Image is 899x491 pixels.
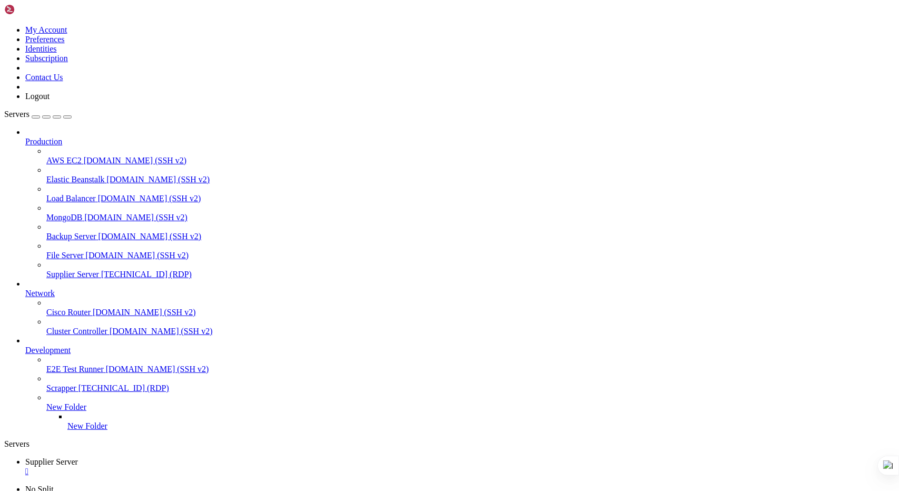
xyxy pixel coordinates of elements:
[46,317,895,336] li: Cluster Controller [DOMAIN_NAME] (SSH v2)
[98,232,202,241] span: [DOMAIN_NAME] (SSH v2)
[25,137,895,146] a: Production
[46,203,895,222] li: MongoDB [DOMAIN_NAME] (SSH v2)
[46,308,91,317] span: Cisco Router
[25,279,895,336] li: Network
[46,251,84,260] span: File Server
[46,355,895,374] li: E2E Test Runner [DOMAIN_NAME] (SSH v2)
[46,384,895,393] a: Scrapper [TECHNICAL_ID] (RDP)
[46,165,895,184] li: Elastic Beanstalk [DOMAIN_NAME] (SSH v2)
[25,35,65,44] a: Preferences
[84,156,187,165] span: [DOMAIN_NAME] (SSH v2)
[46,213,895,222] a: MongoDB [DOMAIN_NAME] (SSH v2)
[25,289,895,298] a: Network
[67,421,107,430] span: New Folder
[107,175,210,184] span: [DOMAIN_NAME] (SSH v2)
[25,289,55,298] span: Network
[46,402,86,411] span: New Folder
[98,194,201,203] span: [DOMAIN_NAME] (SSH v2)
[46,156,82,165] span: AWS EC2
[46,384,76,392] span: Scrapper
[46,146,895,165] li: AWS EC2 [DOMAIN_NAME] (SSH v2)
[4,110,72,119] a: Servers
[46,327,895,336] a: Cluster Controller [DOMAIN_NAME] (SSH v2)
[110,327,213,336] span: [DOMAIN_NAME] (SSH v2)
[46,222,895,241] li: Backup Server [DOMAIN_NAME] (SSH v2)
[46,175,895,184] a: Elastic Beanstalk [DOMAIN_NAME] (SSH v2)
[46,402,895,412] a: New Folder
[25,467,895,476] a: 
[46,270,895,279] a: Supplier Server [TECHNICAL_ID] (RDP)
[46,298,895,317] li: Cisco Router [DOMAIN_NAME] (SSH v2)
[46,175,105,184] span: Elastic Beanstalk
[106,365,209,374] span: [DOMAIN_NAME] (SSH v2)
[46,365,895,374] a: E2E Test Runner [DOMAIN_NAME] (SSH v2)
[4,4,65,15] img: Shellngn
[46,232,96,241] span: Backup Server
[46,393,895,431] li: New Folder
[25,54,68,63] a: Subscription
[46,156,895,165] a: AWS EC2 [DOMAIN_NAME] (SSH v2)
[46,194,895,203] a: Load Balancer [DOMAIN_NAME] (SSH v2)
[46,365,104,374] span: E2E Test Runner
[78,384,169,392] span: [TECHNICAL_ID] (RDP)
[4,439,895,449] div: Servers
[86,251,189,260] span: [DOMAIN_NAME] (SSH v2)
[46,327,107,336] span: Cluster Controller
[25,336,895,431] li: Development
[46,194,96,203] span: Load Balancer
[46,184,895,203] li: Load Balancer [DOMAIN_NAME] (SSH v2)
[67,412,895,431] li: New Folder
[25,25,67,34] a: My Account
[25,137,62,146] span: Production
[46,213,82,222] span: MongoDB
[46,251,895,260] a: File Server [DOMAIN_NAME] (SSH v2)
[25,92,50,101] a: Logout
[25,457,895,476] a: Supplier Server
[25,346,71,355] span: Development
[25,346,895,355] a: Development
[46,270,99,279] span: Supplier Server
[4,110,29,119] span: Servers
[46,308,895,317] a: Cisco Router [DOMAIN_NAME] (SSH v2)
[46,260,895,279] li: Supplier Server [TECHNICAL_ID] (RDP)
[25,73,63,82] a: Contact Us
[101,270,192,279] span: [TECHNICAL_ID] (RDP)
[25,44,57,53] a: Identities
[46,374,895,393] li: Scrapper [TECHNICAL_ID] (RDP)
[93,308,196,317] span: [DOMAIN_NAME] (SSH v2)
[67,421,895,431] a: New Folder
[25,127,895,279] li: Production
[84,213,187,222] span: [DOMAIN_NAME] (SSH v2)
[25,457,78,466] span: Supplier Server
[46,241,895,260] li: File Server [DOMAIN_NAME] (SSH v2)
[46,232,895,241] a: Backup Server [DOMAIN_NAME] (SSH v2)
